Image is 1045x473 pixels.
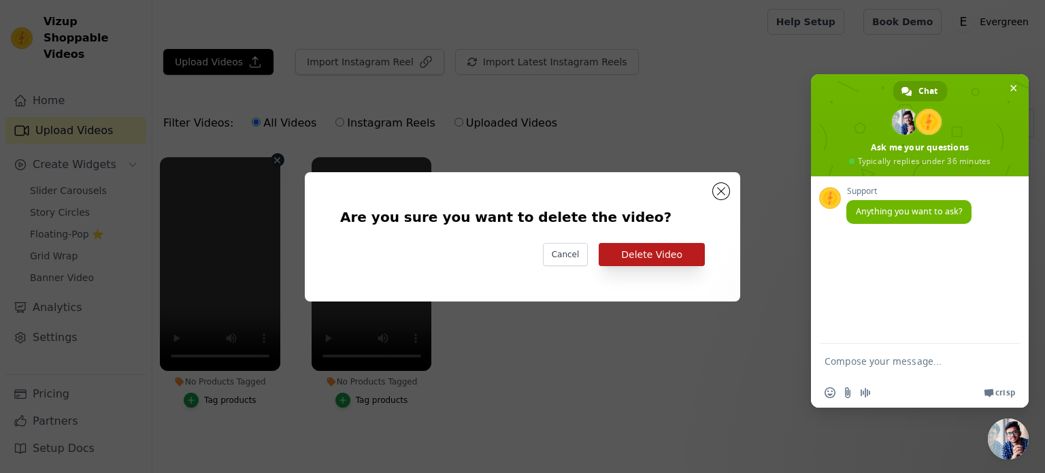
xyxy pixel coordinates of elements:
[984,387,1015,398] a: Crisp
[846,186,972,196] span: Support
[599,243,705,266] button: Delete Video
[856,206,962,217] span: Anything you want to ask?
[713,183,729,199] button: Close modal
[918,81,938,101] span: Chat
[860,387,871,398] span: Audio message
[893,81,947,101] a: Chat
[988,419,1029,459] a: Close chat
[995,387,1015,398] span: Crisp
[1006,81,1021,95] span: Close chat
[825,387,835,398] span: Insert an emoji
[842,387,853,398] span: Send a file
[825,344,988,378] textarea: Compose your message...
[543,243,588,266] button: Cancel
[340,208,705,227] div: Are you sure you want to delete the video?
